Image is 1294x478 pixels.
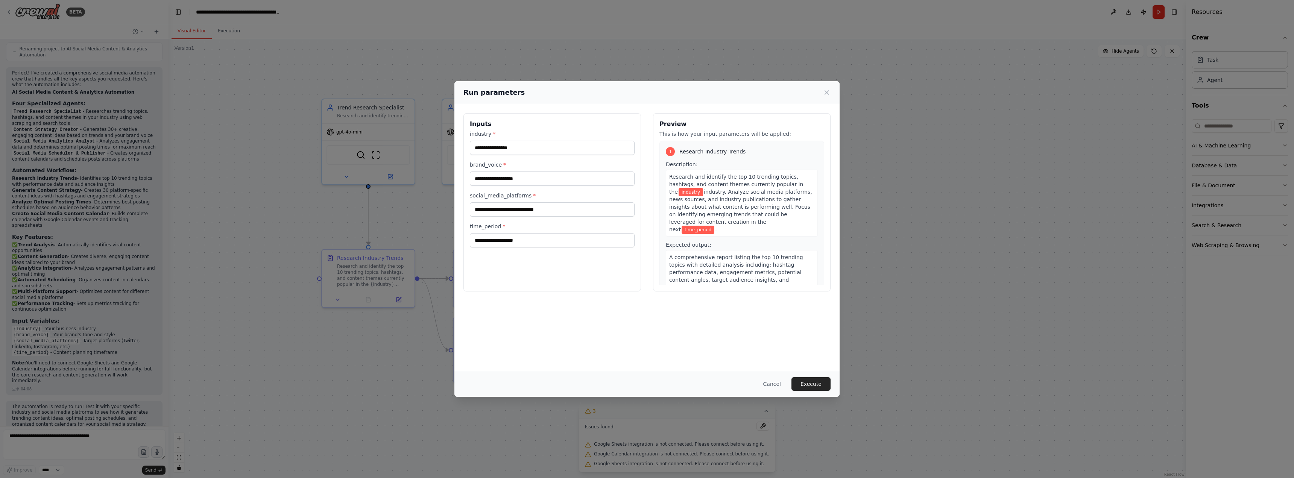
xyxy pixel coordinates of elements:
p: This is how your input parameters will be applied: [659,130,824,138]
h3: Inputs [470,120,635,129]
h3: Preview [659,120,824,129]
span: Variable: industry [679,188,703,196]
span: industry. Analyze social media platforms, news sources, and industry publications to gather insig... [669,189,812,232]
span: Description: [666,161,697,167]
label: industry [470,130,635,138]
button: Execute [791,377,831,391]
div: 1 [666,147,675,156]
label: social_media_platforms [470,192,635,199]
span: A comprehensive report listing the top 10 trending topics with detailed analysis including: hasht... [669,254,803,298]
span: . [715,226,717,232]
h2: Run parameters [463,87,525,98]
label: brand_voice [470,161,635,168]
span: Research Industry Trends [679,148,746,155]
span: Research and identify the top 10 trending topics, hashtags, and content themes currently popular ... [669,174,803,195]
button: Cancel [757,377,787,391]
label: time_period [470,223,635,230]
span: Variable: time_period [682,226,714,234]
span: Expected output: [666,242,711,248]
